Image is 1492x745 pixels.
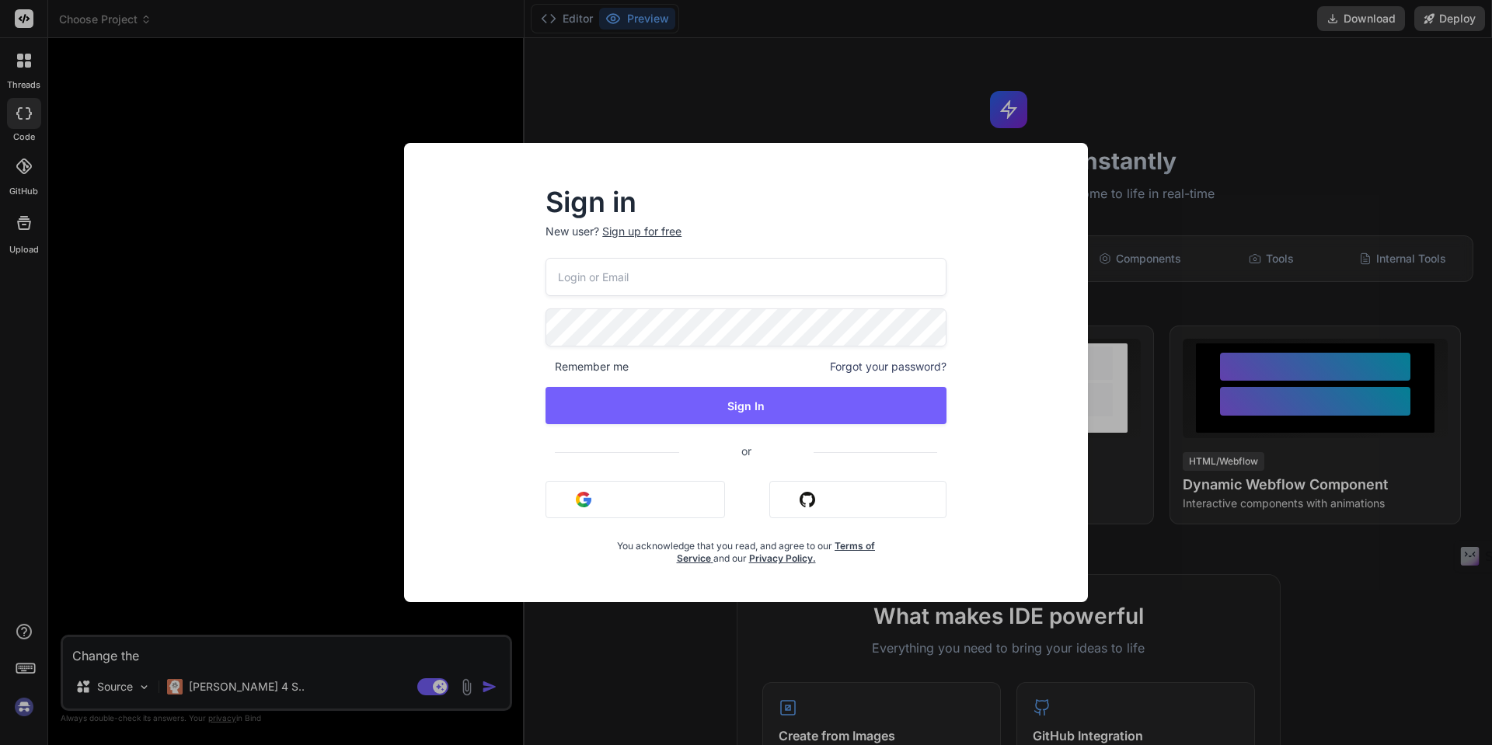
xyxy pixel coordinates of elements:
[749,552,816,564] a: Privacy Policy.
[546,359,629,374] span: Remember me
[830,359,946,374] span: Forgot your password?
[546,481,725,518] button: Sign in with Google
[800,492,815,507] img: github
[602,224,682,239] div: Sign up for free
[546,258,946,296] input: Login or Email
[769,481,946,518] button: Sign in with Github
[677,540,876,564] a: Terms of Service
[576,492,591,507] img: google
[546,387,946,424] button: Sign In
[679,432,814,470] span: or
[612,531,880,565] div: You acknowledge that you read, and agree to our and our
[546,190,946,214] h2: Sign in
[546,224,946,258] p: New user?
